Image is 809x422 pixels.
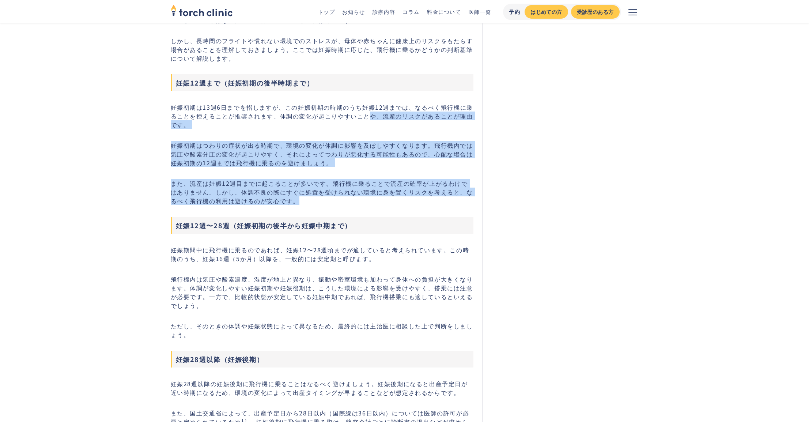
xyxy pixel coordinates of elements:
img: torch clinic [171,2,233,18]
h3: 妊娠12週〜28週（妊娠初期の後半から妊娠中期まで） [171,217,474,234]
a: 受診歴のある方 [571,5,620,19]
p: 妊娠28週以降の妊娠後期に飛行機に乗ることはなるべく避けましょう。妊娠後期になると出産予定日が近い時期になるため、環境の変化によって出産タイミングが早まることなどが想定されるからです。 [171,379,474,397]
p: しかし、長時間のフライトや慣れない環境でのストレスが、母体や赤ちゃんに健康上のリスクをもたらす場合があることを理解しておきましょう。ここでは妊娠時期に応じた、飛行機に乗るかどうかの判断基準につい... [171,36,474,63]
a: home [171,5,233,18]
a: 医師一覧 [469,8,491,15]
a: はじめての方 [525,5,568,19]
p: 妊娠初期はつわりの症状が出る時期で、環境の変化が体調に影響を及ぼしやすくなります。飛行機内では気圧や酸素分圧の変化が起こりやすく、それによってつわりが悪化する可能性もあるので、心配な場合は妊娠初... [171,141,474,167]
h3: 妊娠28週以降（妊娠後期） [171,351,474,368]
h3: 妊娠12週まで（妊娠初期の後半時期まで） [171,74,474,91]
a: 料金について [427,8,461,15]
a: トップ [318,8,335,15]
p: また、流産は妊娠12週目までに起こることが多いです。飛行機に乗ることで流産の確率が上がるわけではありません。しかし、体調不良の際にすぐに処置を受けられない環境に身を置くリスクを考えると、なるべく... [171,179,474,205]
a: お知らせ [342,8,365,15]
a: コラム [402,8,420,15]
p: 飛行機内は気圧や酸素濃度、湿度が地上と異なり、振動や密室環境も加わって身体への負担が大きくなります。体調が変化しやすい妊娠初期や妊娠後期は、こうした環境による影響を受けやすく、搭乗には注意が必要... [171,275,474,310]
p: 妊娠期間中に飛行機に乗るのであれば、妊娠12〜28週頃までが適していると考えられています。この時期のうち、妊娠16週（5か月）以降を、一般的には安定期と呼びます。 [171,245,474,263]
div: 予約 [509,8,520,16]
p: ただし、そのときの体調や妊娠状態によって異なるため、最終的には主治医に相談した上で判断をしましょう。 [171,321,474,339]
div: はじめての方 [530,8,562,16]
div: 受診歴のある方 [577,8,614,16]
a: 診療内容 [373,8,395,15]
p: 妊娠初期は13週6日までを指しますが、この妊娠初期の時期のうち妊娠12週までは、なるべく飛行機に乗ることを控えることが推奨されます。体調の変化が起こりやすいことや、流産のリスクがあることが理由です。 [171,103,474,129]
